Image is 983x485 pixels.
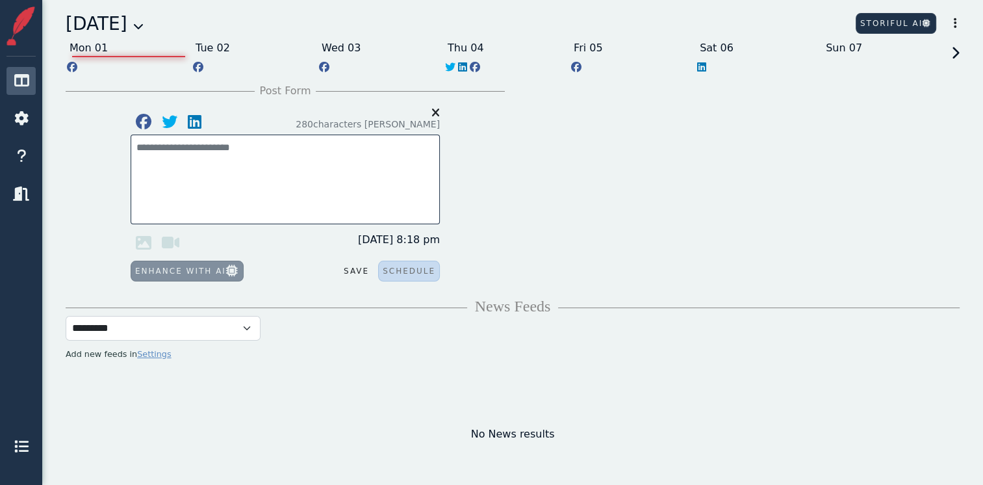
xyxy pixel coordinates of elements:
[66,349,172,359] span: Add new feeds in
[318,38,444,59] div: Wed 03
[137,349,172,359] a: Settings
[66,297,960,316] h4: News Feeds
[192,38,318,59] div: Tue 02
[928,426,973,475] iframe: Chat
[570,38,696,59] div: Fri 05
[66,10,144,38] div: [DATE]
[696,38,822,59] div: Sat 06
[856,13,936,34] button: Storiful AI
[66,38,192,59] div: Mon 01
[346,232,440,248] span: [DATE] 8:18 pm
[822,38,948,59] div: Sun 07
[296,118,440,131] small: Twitter only allows up to 280 characters
[340,261,373,281] button: Save
[66,83,505,99] div: Post Form
[444,38,570,59] div: Thu 04
[1,7,40,46] img: Storiful Square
